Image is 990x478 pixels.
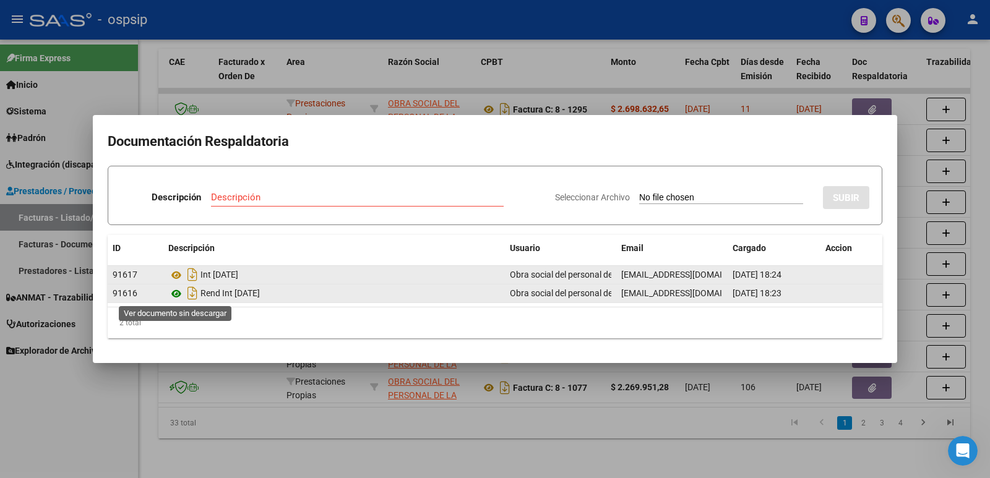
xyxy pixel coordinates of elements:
span: Obra social del personal de la actividad cervecera y afines OSPACA . [510,288,768,298]
span: [EMAIL_ADDRESS][DOMAIN_NAME] [621,288,759,298]
span: SUBIR [833,192,859,203]
span: Descripción [168,243,215,253]
div: 2 total [108,307,882,338]
iframe: Intercom live chat [948,436,978,466]
datatable-header-cell: Usuario [505,235,616,262]
p: Descripción [152,190,201,205]
span: Obra social del personal de la actividad cervecera y afines OSPACA . [510,270,768,280]
span: Accion [825,243,852,253]
span: [DATE] 18:24 [733,270,781,280]
div: Rend Int [DATE] [168,283,500,303]
datatable-header-cell: Accion [820,235,882,262]
div: Int [DATE] [168,265,500,284]
datatable-header-cell: Email [616,235,728,262]
datatable-header-cell: Cargado [728,235,820,262]
span: Email [621,243,643,253]
button: SUBIR [823,186,869,209]
i: Descargar documento [184,283,200,303]
span: [EMAIL_ADDRESS][DOMAIN_NAME] [621,270,759,280]
span: [DATE] 18:23 [733,288,781,298]
span: 91617 [113,270,137,280]
span: Cargado [733,243,766,253]
span: Seleccionar Archivo [555,192,630,202]
span: 91616 [113,288,137,298]
datatable-header-cell: ID [108,235,163,262]
h2: Documentación Respaldatoria [108,130,882,153]
span: Usuario [510,243,540,253]
datatable-header-cell: Descripción [163,235,505,262]
span: ID [113,243,121,253]
i: Descargar documento [184,265,200,284]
